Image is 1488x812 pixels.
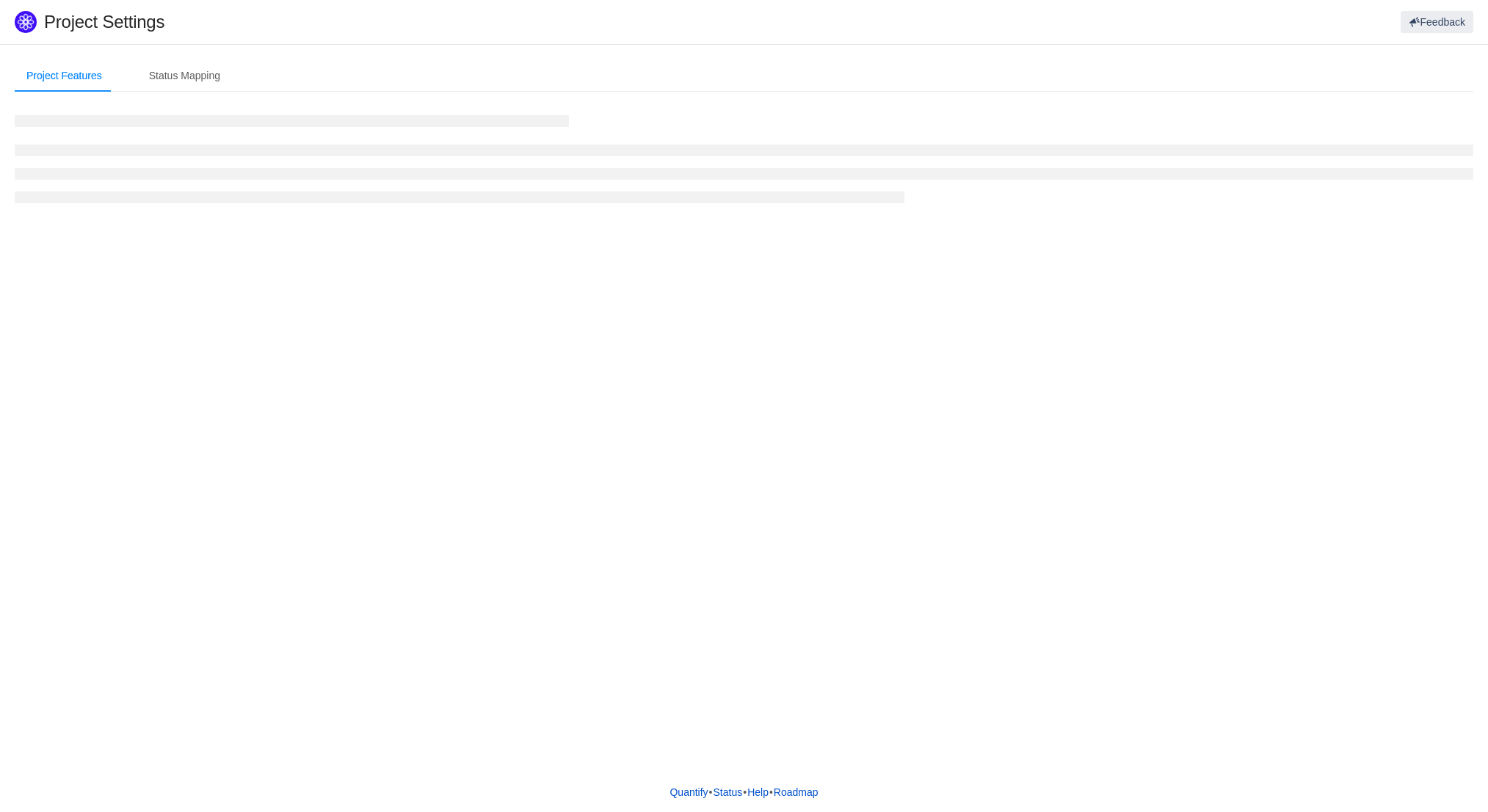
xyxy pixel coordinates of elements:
a: Roadmap [773,781,819,803]
a: Quantify [669,781,708,803]
span: • [709,786,713,798]
a: Help [747,781,769,803]
div: Status Mapping [137,59,232,92]
div: Project Features [15,59,114,92]
a: Status [713,781,744,803]
h1: Project Settings [44,11,889,33]
span: • [743,786,747,798]
button: Feedback [1401,11,1473,33]
span: • [769,786,773,798]
img: Quantify [15,11,37,33]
